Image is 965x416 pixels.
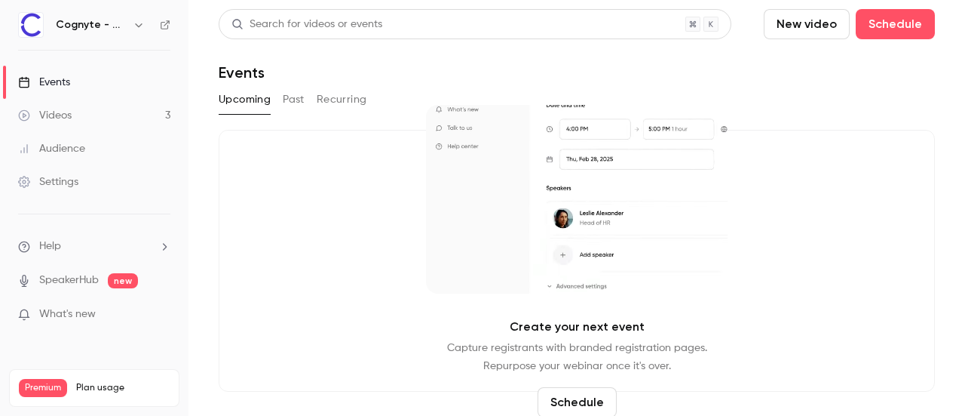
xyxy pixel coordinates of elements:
[856,9,935,39] button: Schedule
[18,141,85,156] div: Audience
[231,17,382,32] div: Search for videos or events
[18,75,70,90] div: Events
[18,239,170,254] li: help-dropdown-opener
[19,13,43,37] img: Cognyte - Cyber
[18,174,78,190] div: Settings
[219,88,271,112] button: Upcoming
[76,382,170,394] span: Plan usage
[283,88,305,112] button: Past
[108,273,138,288] span: new
[447,339,707,375] p: Capture registrants with branded registration pages. Repurpose your webinar once it's over.
[764,9,850,39] button: New video
[18,108,72,123] div: Videos
[510,318,645,336] p: Create your next event
[39,307,96,322] span: What's new
[19,379,67,397] span: Premium
[317,88,367,112] button: Recurring
[219,63,265,82] h1: Events
[56,17,127,32] h6: Cognyte - Cyber
[39,273,99,288] a: SpeakerHub
[39,239,61,254] span: Help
